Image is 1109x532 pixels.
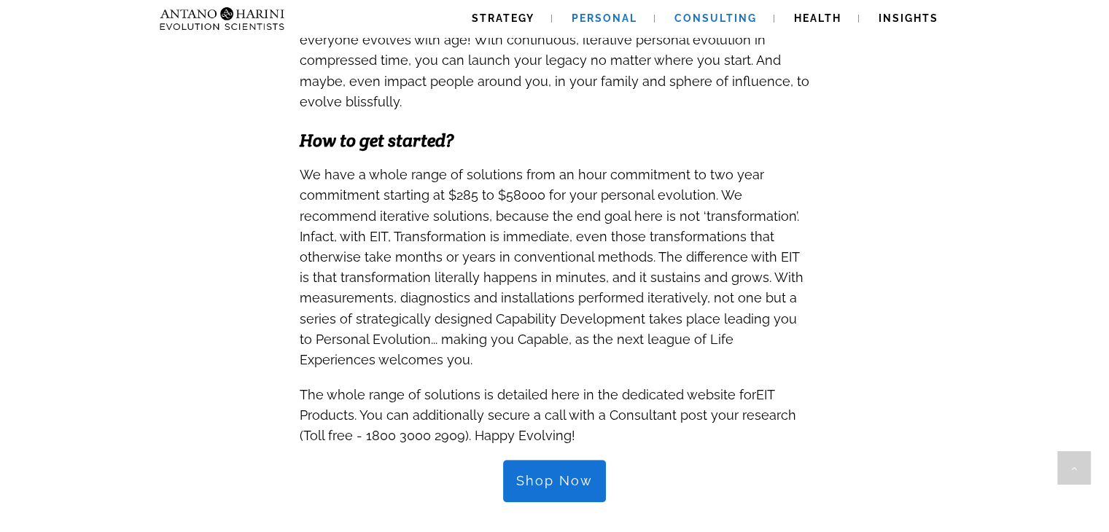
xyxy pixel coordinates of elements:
[300,387,756,402] span: The whole range of solutions is detailed here in the dedicated website for
[300,12,809,109] span: veryone gets older and older with time, but not everyone evolves with age! With continuous, itera...
[300,387,774,423] span: EIT Products
[300,129,454,152] span: How to get started?
[472,12,534,24] span: Strategy
[503,460,606,502] a: Shop Now
[674,12,757,24] span: Consulting
[300,407,796,443] span: . You can additionally secure a call with a Consultant post your research (Toll free - 1800 3000 ...
[572,12,637,24] span: Personal
[300,379,774,426] a: EIT Products
[516,473,593,489] span: Shop Now
[879,12,938,24] span: Insights
[794,12,841,24] span: Health
[300,167,803,367] span: We have a whole range of solutions from an hour commitment to two year commitment starting at $28...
